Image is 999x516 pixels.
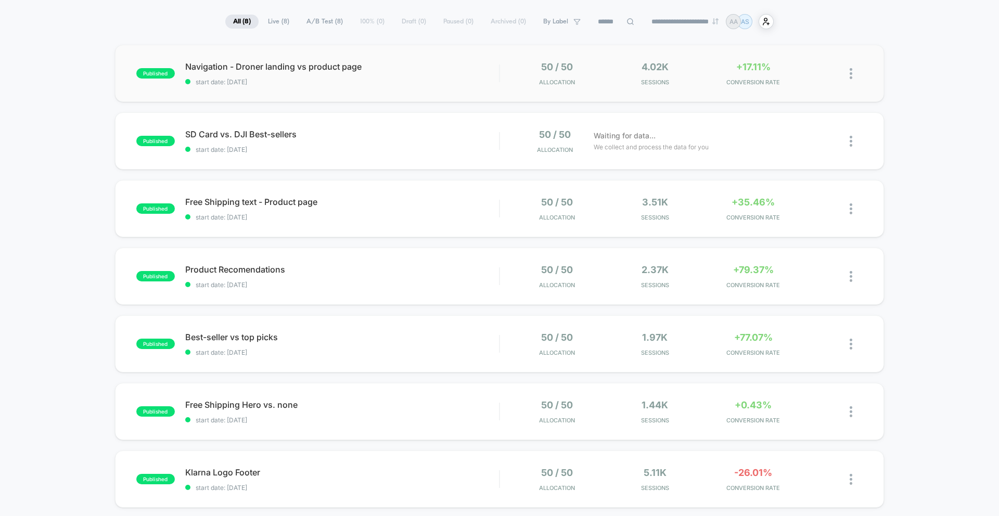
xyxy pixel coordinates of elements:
img: close [850,271,852,282]
span: published [136,406,175,417]
span: CONVERSION RATE [707,349,800,356]
span: 1.97k [642,332,668,343]
span: +17.11% [736,61,771,72]
span: 3.51k [642,197,668,208]
span: CONVERSION RATE [707,484,800,492]
span: 50 / 50 [541,197,573,208]
span: published [136,474,175,484]
span: start date: [DATE] [185,349,499,356]
button: Play, NEW DEMO 2025-VEED.mp4 [242,131,267,156]
img: end [712,18,719,24]
span: +0.43% [735,399,772,410]
span: Allocation [539,484,575,492]
span: 50 / 50 [541,332,573,343]
img: close [850,406,852,417]
p: AS [741,18,749,25]
div: Duration [387,267,414,279]
span: 5.11k [644,467,667,478]
span: SD Card vs. DJI Best-sellers [185,129,499,139]
span: start date: [DATE] [185,416,499,424]
span: Live ( 8 ) [260,15,297,29]
img: close [850,68,852,79]
span: 50 / 50 [541,467,573,478]
span: +35.46% [732,197,775,208]
span: 50 / 50 [541,399,573,410]
img: close [850,474,852,485]
img: close [850,203,852,214]
span: Best-seller vs top picks [185,332,499,342]
span: Allocation [539,349,575,356]
span: +77.07% [734,332,773,343]
span: Sessions [609,484,702,492]
span: All ( 8 ) [225,15,259,29]
span: By Label [543,18,568,25]
span: +79.37% [733,264,774,275]
img: close [850,136,852,147]
span: Sessions [609,349,702,356]
span: Klarna Logo Footer [185,467,499,478]
span: published [136,68,175,79]
span: published [136,271,175,281]
span: CONVERSION RATE [707,281,800,289]
span: Navigation - Droner landing vs product page [185,61,499,72]
span: Sessions [609,281,702,289]
span: Free Shipping text - Product page [185,197,499,207]
button: Play, NEW DEMO 2025-VEED.mp4 [5,265,22,281]
span: 4.02k [642,61,669,72]
span: A/B Test ( 8 ) [299,15,351,29]
span: Allocation [539,417,575,424]
span: 50 / 50 [541,61,573,72]
span: Allocation [539,281,575,289]
span: published [136,339,175,349]
span: start date: [DATE] [185,213,499,221]
span: 1.44k [642,399,668,410]
span: 50 / 50 [539,129,571,140]
input: Volume [434,268,466,278]
p: AA [729,18,738,25]
span: start date: [DATE] [185,146,499,153]
span: start date: [DATE] [185,78,499,86]
span: -26.01% [734,467,772,478]
div: Current time [361,267,385,279]
input: Seek [8,251,504,261]
span: Product Recomendations [185,264,499,275]
span: Sessions [609,79,702,86]
span: CONVERSION RATE [707,214,800,221]
span: Waiting for data... [594,130,656,141]
img: close [850,339,852,350]
span: CONVERSION RATE [707,79,800,86]
span: CONVERSION RATE [707,417,800,424]
span: Allocation [539,214,575,221]
span: Sessions [609,417,702,424]
span: Allocation [537,146,573,153]
span: start date: [DATE] [185,281,499,289]
span: Sessions [609,214,702,221]
span: published [136,136,175,146]
span: Free Shipping Hero vs. none [185,399,499,410]
span: start date: [DATE] [185,484,499,492]
span: 50 / 50 [541,264,573,275]
span: published [136,203,175,214]
span: Allocation [539,79,575,86]
span: 2.37k [642,264,669,275]
span: We collect and process the data for you [594,142,709,152]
